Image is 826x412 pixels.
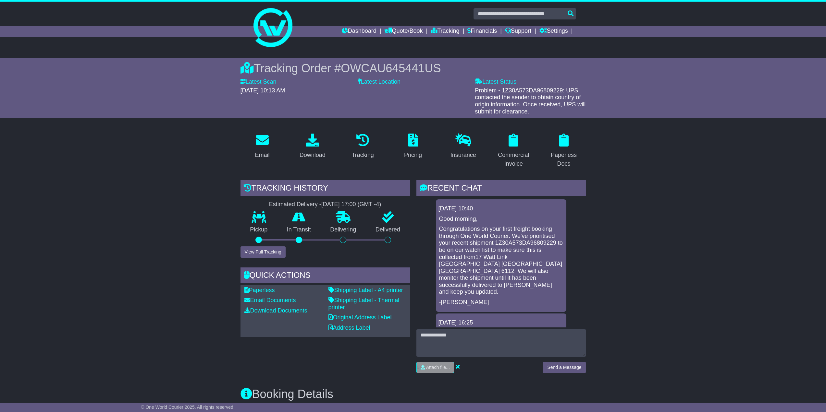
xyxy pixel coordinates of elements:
a: Download [295,131,330,162]
a: Settings [539,26,568,37]
div: Quick Actions [240,267,410,285]
div: Tracking Order # [240,61,586,75]
a: Download Documents [244,307,307,314]
a: Address Label [328,324,370,331]
a: Dashboard [342,26,376,37]
a: Email [251,131,274,162]
div: Commercial Invoice [496,151,531,168]
a: Paperless Docs [542,131,586,171]
div: [DATE] 10:40 [438,205,564,212]
p: In Transit [277,226,321,233]
a: Paperless [244,287,275,293]
div: [DATE] 17:00 (GMT -4) [321,201,381,208]
div: Pricing [404,151,422,159]
div: Email [255,151,269,159]
span: [DATE] 10:13 AM [240,87,285,94]
span: OWCAU645441US [341,62,441,75]
p: Good morning, [439,216,563,223]
p: Delivering [321,226,366,233]
div: RECENT CHAT [416,180,586,198]
a: Support [505,26,531,37]
button: View Full Tracking [240,246,286,258]
a: Tracking [431,26,459,37]
a: Quote/Book [384,26,423,37]
a: Financials [467,26,497,37]
a: Insurance [446,131,480,162]
div: Tracking history [240,180,410,198]
a: Email Documents [244,297,296,303]
p: -[PERSON_NAME] [439,299,563,306]
p: Congratulations on your first freight booking through One World Courier. We've prioritised your r... [439,226,563,296]
div: Estimated Delivery - [240,201,410,208]
div: Insurance [450,151,476,159]
div: [DATE] 16:25 [438,319,564,326]
label: Latest Status [475,78,516,86]
a: Shipping Label - A4 printer [328,287,403,293]
div: Paperless Docs [546,151,582,168]
a: Tracking [347,131,378,162]
span: Problem - 1Z30A573DA96809229: UPS contacted the sender to obtain country of origin information. O... [475,87,586,115]
h3: Booking Details [240,388,586,401]
button: Send a Message [543,362,586,373]
p: Delivered [366,226,410,233]
p: Pickup [240,226,277,233]
label: Latest Scan [240,78,277,86]
span: © One World Courier 2025. All rights reserved. [141,405,235,410]
label: Latest Location [358,78,401,86]
div: Tracking [351,151,374,159]
a: Original Address Label [328,314,392,321]
a: Pricing [400,131,426,162]
a: Commercial Invoice [492,131,536,171]
div: Download [300,151,326,159]
a: Shipping Label - Thermal printer [328,297,400,311]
